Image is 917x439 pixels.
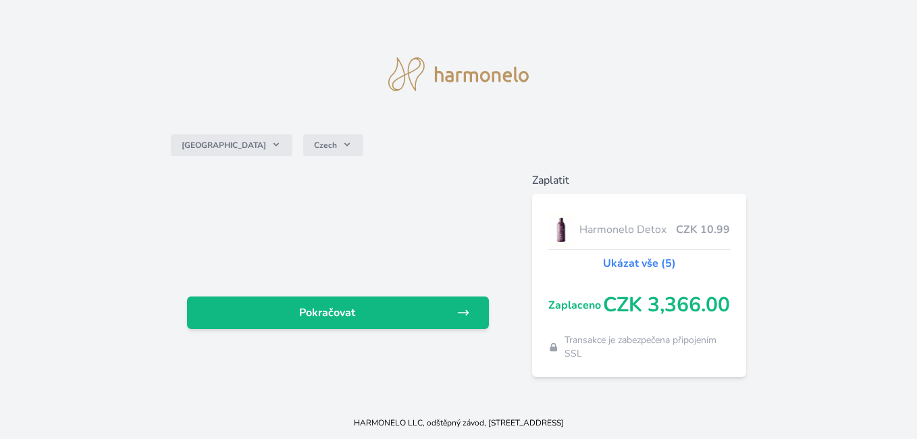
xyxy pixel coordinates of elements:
[303,134,363,156] button: Czech
[314,140,337,151] span: Czech
[187,296,489,329] a: Pokračovat
[565,334,730,361] span: Transakce je zabezpečena připojením SSL
[532,172,746,188] h6: Zaplatit
[388,57,529,91] img: logo.svg
[198,305,456,321] span: Pokračovat
[603,293,730,317] span: CZK 3,366.00
[171,134,292,156] button: [GEOGRAPHIC_DATA]
[603,255,676,272] a: Ukázat vše (5)
[548,213,574,247] img: DETOX_se_stinem_x-lo.jpg
[182,140,266,151] span: [GEOGRAPHIC_DATA]
[548,297,603,313] span: Zaplaceno
[676,222,730,238] span: CZK 10.99
[579,222,676,238] span: Harmonelo Detox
